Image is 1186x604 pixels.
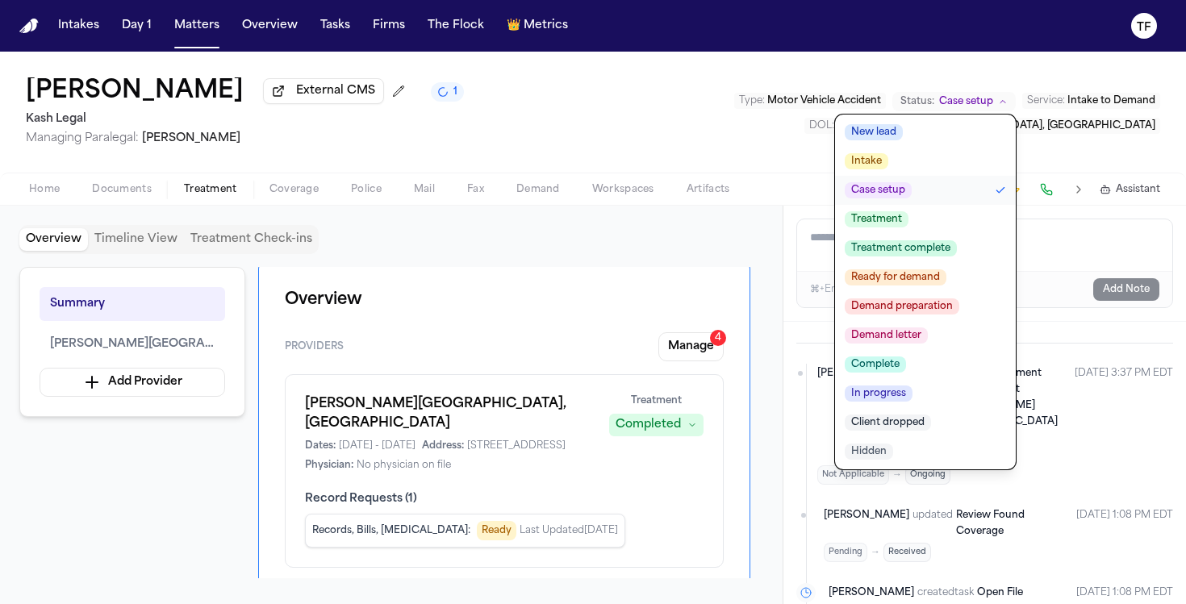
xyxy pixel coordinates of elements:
span: Client dropped [845,414,931,431]
span: → [892,469,902,481]
button: Edit matter name [26,77,244,106]
button: Make a Call [1035,178,1058,201]
a: Review Found Coverage [956,507,1063,539]
a: Tasks [314,11,357,40]
button: crownMetrics [500,11,574,40]
span: [PERSON_NAME] [142,132,240,144]
span: Hidden [845,444,893,460]
span: Demand letter [845,327,928,344]
button: Firms [366,11,411,40]
button: Change status from Case setup [892,92,1016,111]
button: Client dropped [835,408,1016,437]
span: Received [883,543,931,562]
span: [PERSON_NAME] [829,585,914,601]
button: Overview [236,11,304,40]
button: Demand letter [835,321,1016,350]
ul: Status options [835,115,1016,469]
a: Open File [977,585,1023,601]
button: Overview [19,228,88,251]
span: [PERSON_NAME] [817,365,903,462]
button: Case setup [835,176,1016,205]
span: [STREET_ADDRESS] [467,439,566,452]
span: Police [351,183,382,196]
span: Treatment complete [845,240,957,256]
span: 1 [453,85,457,98]
button: Treatment [835,205,1016,234]
button: New lead [835,118,1016,147]
button: Assistant [1100,183,1160,196]
span: Review Found Coverage [956,510,1025,536]
span: Ready for demand [845,269,946,285]
span: Pending [824,543,867,562]
a: Home [19,19,39,34]
button: Summary [40,287,225,321]
span: Intake to Demand [1067,96,1155,106]
span: Case setup [939,95,993,108]
button: External CMS [263,78,384,104]
span: Mail [414,183,435,196]
span: Last Updated [DATE] [520,524,618,537]
button: In progress [835,379,1016,408]
button: Treatment Check-ins [184,228,319,251]
span: updated [912,507,953,539]
span: Assistant [1116,183,1160,196]
span: Treatment [184,183,237,196]
button: Edit DOL: 2024-09-24 [804,118,875,134]
button: Intake [835,147,1016,176]
h2: Kash Legal [26,110,464,129]
img: Finch Logo [19,19,39,34]
span: Providers [285,340,344,353]
h1: Overview [285,287,724,313]
span: Ongoing [905,465,950,485]
span: Status: [900,95,934,108]
h1: [PERSON_NAME] [26,77,244,106]
span: Not Applicable [817,465,889,485]
button: [PERSON_NAME][GEOGRAPHIC_DATA], [GEOGRAPHIC_DATA] [40,327,225,361]
button: Hidden [835,437,1016,466]
span: Physician: [305,459,353,472]
button: Timeline View [88,228,184,251]
span: DOL : [809,121,834,131]
span: Demand [516,183,560,196]
button: Treatment complete [835,234,1016,263]
button: Demand preparation [835,292,1016,321]
button: Manage4 [658,332,724,361]
button: Add Provider [40,368,225,397]
span: [DATE] - [DATE] [339,439,416,452]
span: Complete [845,356,906,373]
div: 4 [710,330,726,346]
span: Open File [977,588,1023,598]
span: Treatment [631,394,682,407]
span: Demand preparation [845,298,959,314]
button: Complete [835,350,1016,379]
span: No physician on file [357,459,451,472]
span: Home [29,183,60,196]
span: Motor Vehicle Accident [767,96,881,106]
button: Matters [168,11,226,40]
time: September 25, 2025 at 12:08 PM [1076,507,1173,562]
span: [PERSON_NAME] [824,507,909,539]
button: 1 active task [431,82,464,102]
span: Dates: [305,439,336,452]
button: Intakes [52,11,106,40]
span: Treatment [845,211,908,227]
span: Ready [477,521,516,540]
span: Documents [92,183,152,196]
time: September 25, 2025 at 2:37 PM [1075,365,1173,485]
button: The Flock [421,11,491,40]
button: Add Note [1093,278,1159,301]
time: September 25, 2025 at 12:08 PM [1076,585,1173,601]
span: Records, Bills, [MEDICAL_DATA] : [312,524,470,537]
span: [GEOGRAPHIC_DATA], [GEOGRAPHIC_DATA] [934,121,1155,131]
span: Coverage [269,183,319,196]
button: Day 1 [115,11,158,40]
span: → [871,546,880,559]
span: Type : [739,96,765,106]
